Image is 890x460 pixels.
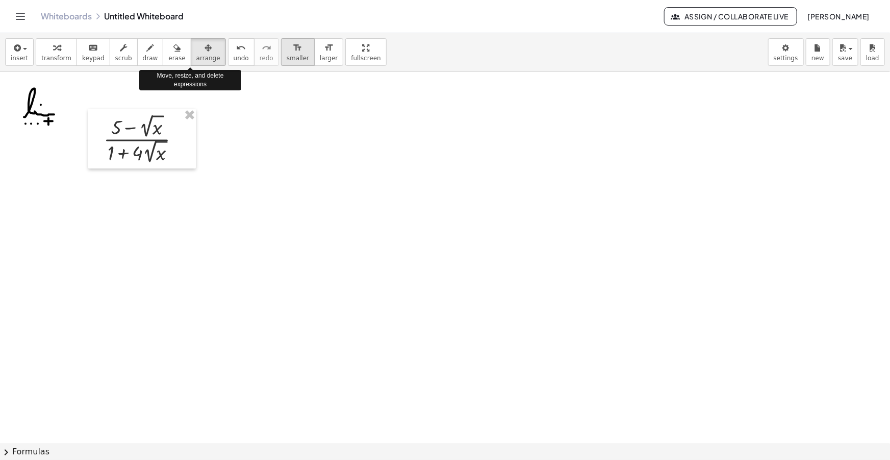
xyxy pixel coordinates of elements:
[41,11,92,21] a: Whiteboards
[260,55,273,62] span: redo
[345,38,386,66] button: fullscreen
[838,55,852,62] span: save
[860,38,885,66] button: load
[236,42,246,54] i: undo
[228,38,255,66] button: undoundo
[110,38,138,66] button: scrub
[12,8,29,25] button: Toggle navigation
[664,7,797,26] button: Assign / Collaborate Live
[115,55,132,62] span: scrub
[832,38,858,66] button: save
[36,38,77,66] button: transform
[281,38,315,66] button: format_sizesmaller
[196,55,220,62] span: arrange
[774,55,798,62] span: settings
[168,55,185,62] span: erase
[673,12,789,21] span: Assign / Collaborate Live
[866,55,879,62] span: load
[768,38,804,66] button: settings
[324,42,334,54] i: format_size
[139,70,241,90] div: Move, resize, and delete expressions
[143,55,158,62] span: draw
[163,38,191,66] button: erase
[799,7,878,26] button: [PERSON_NAME]
[806,38,830,66] button: new
[88,42,98,54] i: keyboard
[191,38,226,66] button: arrange
[807,12,870,21] span: [PERSON_NAME]
[314,38,343,66] button: format_sizelarger
[351,55,380,62] span: fullscreen
[293,42,302,54] i: format_size
[5,38,34,66] button: insert
[137,38,164,66] button: draw
[234,55,249,62] span: undo
[811,55,824,62] span: new
[287,55,309,62] span: smaller
[320,55,338,62] span: larger
[254,38,279,66] button: redoredo
[11,55,28,62] span: insert
[41,55,71,62] span: transform
[82,55,105,62] span: keypad
[262,42,271,54] i: redo
[77,38,110,66] button: keyboardkeypad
